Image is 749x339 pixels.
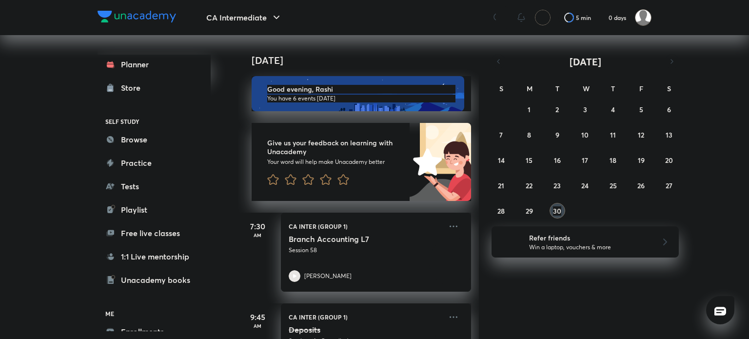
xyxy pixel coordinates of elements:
[98,55,211,74] a: Planner
[605,178,621,193] button: September 25, 2025
[98,11,176,22] img: Company Logo
[582,156,588,165] abbr: September 17, 2025
[638,156,645,165] abbr: September 19, 2025
[665,156,673,165] abbr: September 20, 2025
[493,178,509,193] button: September 21, 2025
[252,76,464,111] img: evening
[667,84,671,93] abbr: Saturday
[98,130,211,149] a: Browse
[555,130,559,140] abbr: September 9, 2025
[538,13,547,22] img: avatar
[639,105,643,114] abbr: September 5, 2025
[498,156,505,165] abbr: September 14, 2025
[666,181,672,190] abbr: September 27, 2025
[637,181,645,190] abbr: September 26, 2025
[529,243,649,252] p: Win a laptop, vouchers & more
[380,123,471,201] img: feedback_image
[98,11,176,25] a: Company Logo
[98,223,211,243] a: Free live classes
[610,130,616,140] abbr: September 11, 2025
[610,181,617,190] abbr: September 25, 2025
[499,130,503,140] abbr: September 7, 2025
[98,78,211,98] a: Store
[267,158,410,166] p: Your word will help make Unacademy better
[597,13,607,22] img: streak
[521,127,537,142] button: September 8, 2025
[570,55,601,68] span: [DATE]
[238,232,277,238] p: AM
[605,127,621,142] button: September 11, 2025
[639,84,643,93] abbr: Friday
[238,311,277,323] h5: 9:45
[521,101,537,117] button: September 1, 2025
[526,156,532,165] abbr: September 15, 2025
[267,95,455,102] p: You have 6 events [DATE]
[238,220,277,232] h5: 7:30
[289,220,442,232] p: CA Inter (Group 1)
[252,55,481,66] h4: [DATE]
[577,152,593,168] button: September 17, 2025
[667,105,671,114] abbr: September 6, 2025
[499,232,519,252] img: referral
[526,181,532,190] abbr: September 22, 2025
[581,181,589,190] abbr: September 24, 2025
[505,55,665,68] button: [DATE]
[553,181,561,190] abbr: September 23, 2025
[528,105,531,114] abbr: September 1, 2025
[493,127,509,142] button: September 7, 2025
[550,203,565,219] button: September 30, 2025
[661,101,677,117] button: September 6, 2025
[289,325,410,335] h5: Deposits
[666,130,672,140] abbr: September 13, 2025
[611,105,615,114] abbr: September 4, 2025
[304,272,352,280] p: [PERSON_NAME]
[633,127,649,142] button: September 12, 2025
[521,152,537,168] button: September 15, 2025
[661,127,677,142] button: September 13, 2025
[550,152,565,168] button: September 16, 2025
[200,8,288,27] button: CA Intermediate
[583,84,590,93] abbr: Wednesday
[605,152,621,168] button: September 18, 2025
[577,178,593,193] button: September 24, 2025
[633,101,649,117] button: September 5, 2025
[611,84,615,93] abbr: Thursday
[550,101,565,117] button: September 2, 2025
[493,203,509,219] button: September 28, 2025
[535,10,551,25] button: avatar
[529,233,649,243] h6: Refer friends
[550,127,565,142] button: September 9, 2025
[553,206,561,216] abbr: September 30, 2025
[498,181,504,190] abbr: September 21, 2025
[98,247,211,266] a: 1:1 Live mentorship
[521,203,537,219] button: September 29, 2025
[555,84,559,93] abbr: Tuesday
[581,130,589,140] abbr: September 10, 2025
[98,177,211,196] a: Tests
[98,200,211,219] a: Playlist
[526,206,533,216] abbr: September 29, 2025
[497,206,505,216] abbr: September 28, 2025
[499,84,503,93] abbr: Sunday
[605,101,621,117] button: September 4, 2025
[267,139,410,156] h6: Give us your feedback on learning with Unacademy
[633,152,649,168] button: September 19, 2025
[554,156,561,165] abbr: September 16, 2025
[635,9,651,26] img: Rashi Maheshwari
[493,152,509,168] button: September 14, 2025
[577,127,593,142] button: September 10, 2025
[633,178,649,193] button: September 26, 2025
[527,84,532,93] abbr: Monday
[583,105,587,114] abbr: September 3, 2025
[98,270,211,290] a: Unacademy books
[661,152,677,168] button: September 20, 2025
[121,82,146,94] div: Store
[550,178,565,193] button: September 23, 2025
[527,130,531,140] abbr: September 8, 2025
[638,130,644,140] abbr: September 12, 2025
[267,85,455,94] h6: Good evening, Rashi
[289,246,442,255] p: Session 58
[98,153,211,173] a: Practice
[98,113,211,130] h6: SELF STUDY
[610,156,616,165] abbr: September 18, 2025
